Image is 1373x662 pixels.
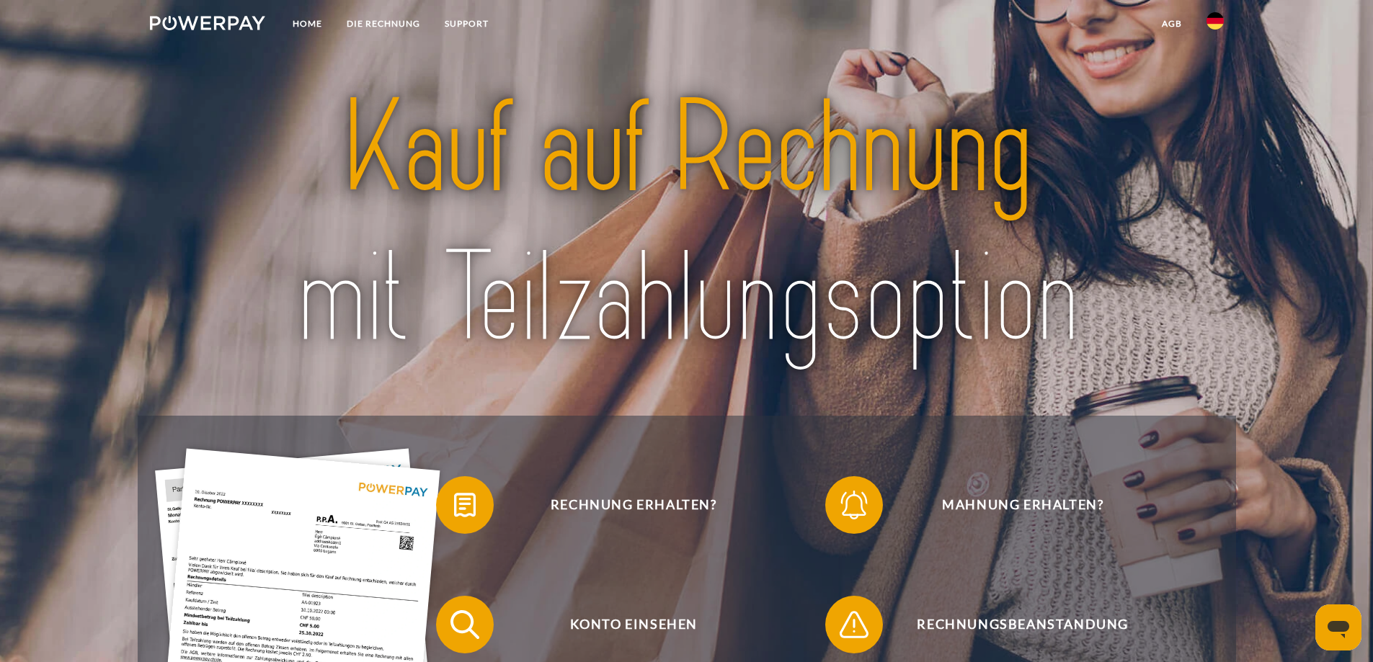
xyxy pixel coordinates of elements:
span: Rechnung erhalten? [457,476,810,534]
iframe: Schaltfläche zum Öffnen des Messaging-Fensters [1315,604,1361,650]
img: qb_warning.svg [836,607,872,643]
a: SUPPORT [432,11,501,37]
span: Mahnung erhalten? [846,476,1199,534]
button: Rechnungsbeanstandung [825,596,1200,653]
img: title-powerpay_de.svg [203,66,1170,382]
img: qb_bell.svg [836,487,872,523]
button: Mahnung erhalten? [825,476,1200,534]
img: qb_bill.svg [447,487,483,523]
span: Konto einsehen [457,596,810,653]
a: Home [280,11,334,37]
span: Rechnungsbeanstandung [846,596,1199,653]
a: agb [1150,11,1194,37]
a: DIE RECHNUNG [334,11,432,37]
img: logo-powerpay-white.svg [150,16,266,30]
img: de [1207,12,1224,30]
button: Konto einsehen [436,596,811,653]
img: qb_search.svg [447,607,483,643]
button: Rechnung erhalten? [436,476,811,534]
